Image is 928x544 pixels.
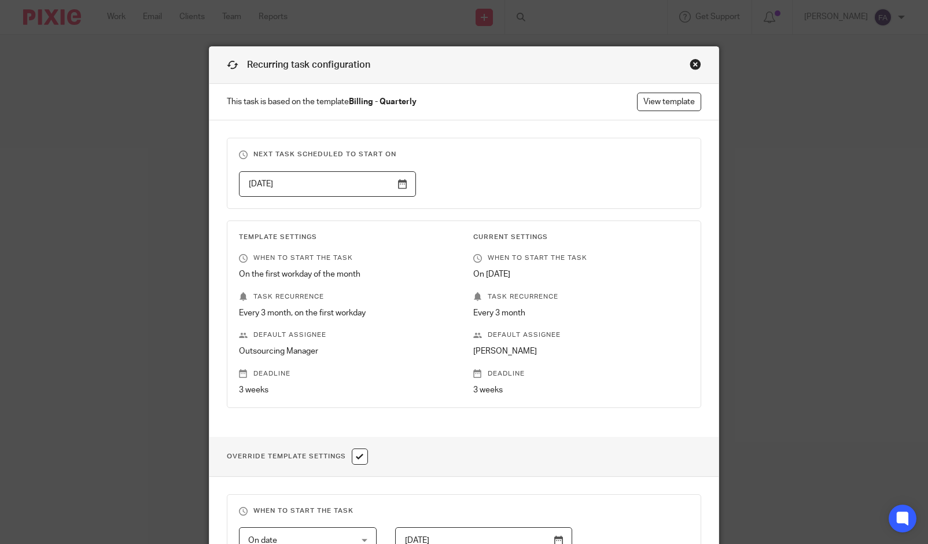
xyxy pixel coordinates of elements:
p: Deadline [239,369,455,378]
p: 3 weeks [239,384,455,396]
strong: Billing - Quarterly [349,98,417,106]
h3: When to start the task [239,506,689,516]
p: 3 weeks [473,384,689,396]
h3: Current Settings [473,233,689,242]
p: Task recurrence [473,292,689,302]
p: On the first workday of the month [239,269,455,280]
p: Every 3 month, on the first workday [239,307,455,319]
p: Task recurrence [239,292,455,302]
p: Default assignee [473,330,689,340]
p: When to start the task [473,253,689,263]
p: Deadline [473,369,689,378]
h3: Next task scheduled to start on [239,150,689,159]
a: View template [637,93,701,111]
p: Default assignee [239,330,455,340]
div: Close this dialog window [690,58,701,70]
h3: Template Settings [239,233,455,242]
span: This task is based on the template [227,96,417,108]
p: Every 3 month [473,307,689,319]
p: Outsourcing Manager [239,345,455,357]
p: On [DATE] [473,269,689,280]
p: [PERSON_NAME] [473,345,689,357]
h1: Recurring task configuration [227,58,370,72]
h1: Override Template Settings [227,449,368,465]
p: When to start the task [239,253,455,263]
